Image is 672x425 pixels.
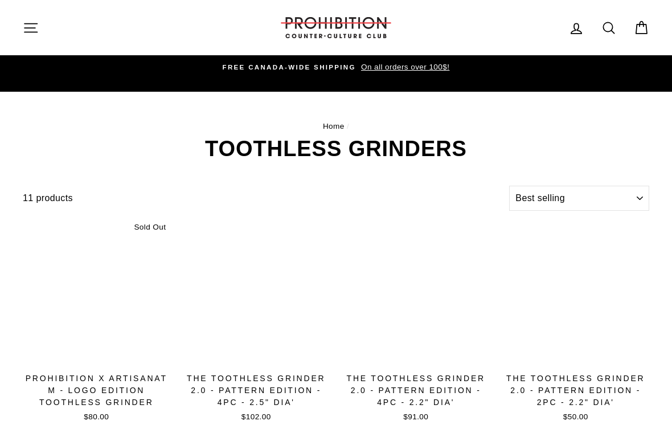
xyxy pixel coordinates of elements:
[23,120,649,133] nav: breadcrumbs
[279,17,393,38] img: PROHIBITION COUNTER-CULTURE CLUB
[323,122,345,130] a: Home
[502,411,650,423] div: $50.00
[183,411,330,423] div: $102.00
[23,373,170,408] div: PROHIBITION X ARTISANAT M - LOGO EDITION TOOTHLESS GRINDER
[26,61,646,73] a: FREE CANADA-WIDE SHIPPING On all orders over 100$!
[502,373,650,408] div: The Toothless Grinder 2.0 - Pattern Edition - 2PC - 2.2" Dia'
[183,373,330,408] div: The Toothless Grinder 2.0 - Pattern Edition - 4PC - 2.5" Dia'
[23,411,170,423] div: $80.00
[358,63,449,71] span: On all orders over 100$!
[23,138,649,160] h1: TOOTHLESS GRINDERS
[23,191,505,206] div: 11 products
[223,64,356,71] span: FREE CANADA-WIDE SHIPPING
[342,373,490,408] div: The Toothless Grinder 2.0 - Pattern Edition - 4PC - 2.2" Dia'
[347,122,349,130] span: /
[129,219,170,235] div: Sold Out
[342,411,490,423] div: $91.00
